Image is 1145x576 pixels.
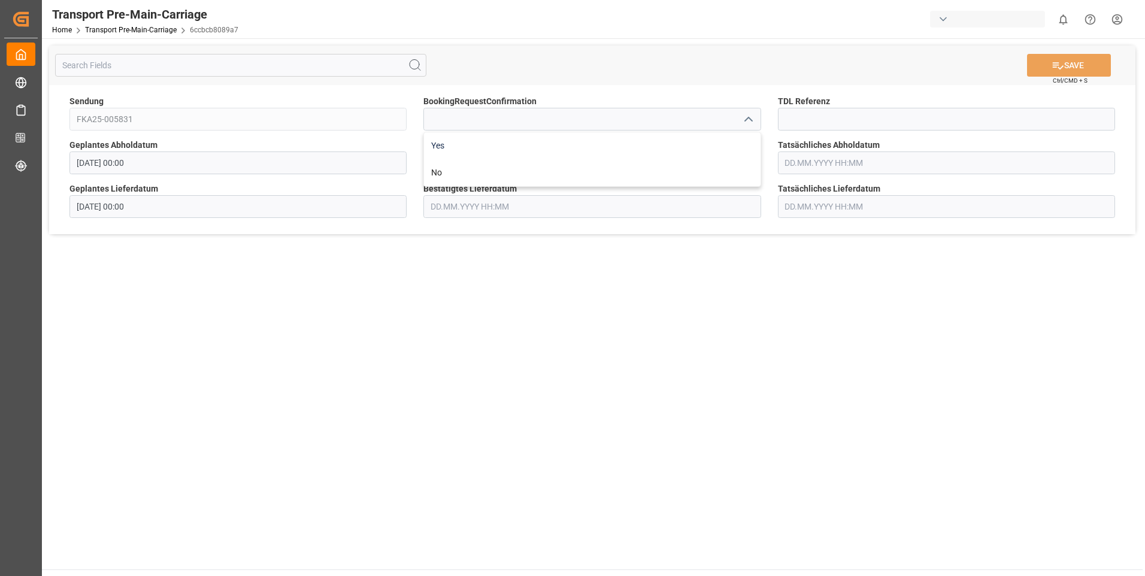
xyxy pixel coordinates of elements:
[69,195,407,218] input: DD.MM.YYYY HH:MM
[69,139,157,151] span: Geplantes Abholdatum
[1053,76,1088,85] span: Ctrl/CMD + S
[1050,6,1077,33] button: show 0 new notifications
[423,195,761,218] input: DD.MM.YYYY HH:MM
[778,183,880,195] span: Tatsächliches Lieferdatum
[423,95,537,108] span: BookingRequestConfirmation
[778,95,830,108] span: TDL Referenz
[423,183,517,195] span: Bestätigtes Lieferdatum
[52,5,238,23] div: Transport Pre-Main-Carriage
[424,132,760,159] div: Yes
[738,110,756,129] button: close menu
[778,151,1115,174] input: DD.MM.YYYY HH:MM
[52,26,72,34] a: Home
[85,26,177,34] a: Transport Pre-Main-Carriage
[69,183,158,195] span: Geplantes Lieferdatum
[69,95,104,108] span: Sendung
[69,151,407,174] input: DD.MM.YYYY HH:MM
[1027,54,1111,77] button: SAVE
[778,139,880,151] span: Tatsächliches Abholdatum
[424,159,760,186] div: No
[778,195,1115,218] input: DD.MM.YYYY HH:MM
[55,54,426,77] input: Search Fields
[1077,6,1104,33] button: Help Center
